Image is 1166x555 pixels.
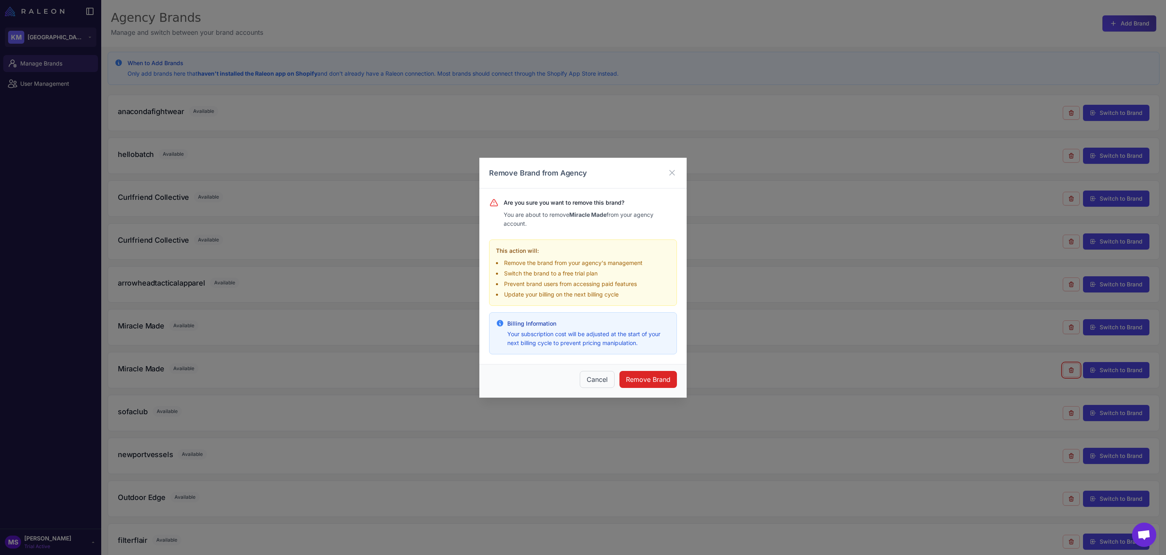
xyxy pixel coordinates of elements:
[496,269,670,278] li: Switch the brand to a free trial plan
[569,211,606,218] strong: Miracle Made
[496,290,670,299] li: Update your billing on the next billing cycle
[1132,523,1156,547] div: Open chat
[619,371,677,388] button: Remove Brand
[580,371,615,388] button: Cancel
[504,198,677,207] h4: Are you sure you want to remove this brand?
[504,210,677,228] p: You are about to remove from your agency account.
[489,167,587,178] h3: Remove Brand from Agency
[496,246,670,255] h5: This action will:
[507,330,670,347] p: Your subscription cost will be adjusted at the start of your next billing cycle to prevent pricin...
[496,258,670,267] li: Remove the brand from your agency's management
[507,319,670,328] h5: Billing Information
[496,280,670,288] li: Prevent brand users from accessing paid features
